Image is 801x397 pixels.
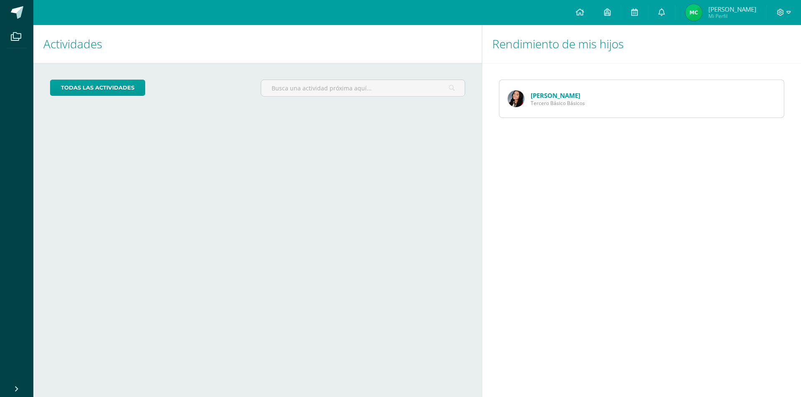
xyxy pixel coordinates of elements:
span: [PERSON_NAME] [708,5,756,13]
span: Tercero Básico Básicos [531,100,585,107]
img: 3a03baceab5bb86c40bf3e6a62add47c.png [508,90,524,107]
a: [PERSON_NAME] [531,91,580,100]
span: Mi Perfil [708,12,756,20]
img: fa6ff619cbc76bbb270b04f69bbfe723.png [685,4,702,21]
a: todas las Actividades [50,80,145,96]
input: Busca una actividad próxima aquí... [261,80,464,96]
h1: Rendimiento de mis hijos [492,25,791,63]
h1: Actividades [43,25,472,63]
